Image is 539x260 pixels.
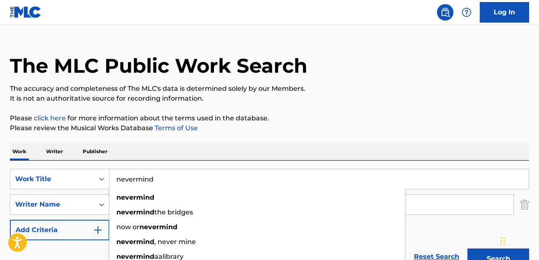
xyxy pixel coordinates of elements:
iframe: Chat Widget [498,221,539,260]
p: Please review the Musical Works Database [10,123,529,133]
h1: The MLC Public Work Search [10,53,307,78]
img: 9d2ae6d4665cec9f34b9.svg [93,225,103,235]
div: Drag [500,229,505,253]
p: Writer [44,143,65,160]
div: Writer Name [15,200,89,209]
strong: nevermind [116,208,154,216]
span: now or [116,223,139,231]
div: Work Title [15,174,89,184]
p: It is not an authoritative source for recording information. [10,94,529,104]
span: , never mine [154,238,196,246]
a: Terms of Use [153,124,198,132]
strong: nevermind [116,193,154,201]
a: Log In [480,2,529,23]
a: click here [34,114,66,122]
span: the bridges [154,208,193,216]
button: Add Criteria [10,220,109,240]
strong: nevermind [116,238,154,246]
div: Help [458,4,475,21]
img: help [462,7,472,17]
a: Public Search [437,4,453,21]
p: Work [10,143,29,160]
img: MLC Logo [10,6,42,18]
p: The accuracy and completeness of The MLC's data is determined solely by our Members. [10,84,529,94]
img: Delete Criterion [520,194,529,215]
p: Publisher [80,143,110,160]
img: search [440,7,450,17]
strong: nevermind [139,223,177,231]
p: Please for more information about the terms used in the database. [10,113,529,123]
